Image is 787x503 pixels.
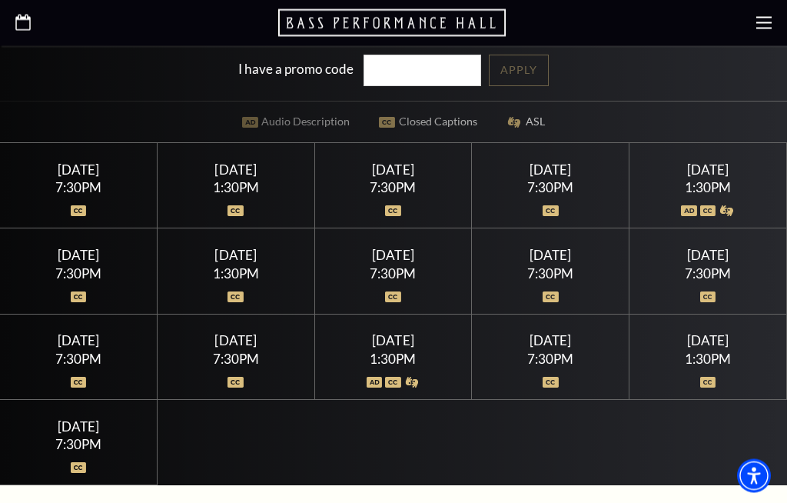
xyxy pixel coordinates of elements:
[18,182,138,195] div: 7:30PM
[238,61,354,77] label: I have a promo code
[333,353,453,366] div: 1:30PM
[490,248,610,264] div: [DATE]
[490,268,610,281] div: 7:30PM
[18,268,138,281] div: 7:30PM
[18,419,138,435] div: [DATE]
[176,333,296,349] div: [DATE]
[18,333,138,349] div: [DATE]
[737,459,771,493] div: Accessibility Menu
[176,268,296,281] div: 1:30PM
[333,268,453,281] div: 7:30PM
[490,333,610,349] div: [DATE]
[176,182,296,195] div: 1:30PM
[648,333,768,349] div: [DATE]
[18,438,138,451] div: 7:30PM
[278,8,509,38] a: Open this option
[18,162,138,178] div: [DATE]
[333,333,453,349] div: [DATE]
[333,182,453,195] div: 7:30PM
[333,248,453,264] div: [DATE]
[648,182,768,195] div: 1:30PM
[490,353,610,366] div: 7:30PM
[333,162,453,178] div: [DATE]
[18,353,138,366] div: 7:30PM
[648,268,768,281] div: 7:30PM
[648,353,768,366] div: 1:30PM
[490,162,610,178] div: [DATE]
[648,162,768,178] div: [DATE]
[648,248,768,264] div: [DATE]
[15,15,31,32] a: Open this option
[490,182,610,195] div: 7:30PM
[176,162,296,178] div: [DATE]
[176,248,296,264] div: [DATE]
[18,248,138,264] div: [DATE]
[176,353,296,366] div: 7:30PM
